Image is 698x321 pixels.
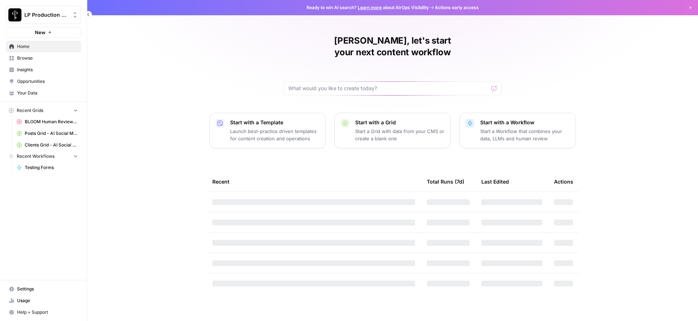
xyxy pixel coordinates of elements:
[481,172,509,192] div: Last Edited
[460,113,576,148] button: Start with a WorkflowStart a Workflow that combines your data, LLMs and human review
[13,162,81,173] a: Testing Forms
[288,85,488,92] input: What would you like to create today?
[230,119,320,126] p: Start with a Template
[355,128,445,142] p: Start a Grid with data from your CMS or create a blank one
[35,29,45,36] span: New
[284,35,502,58] h1: [PERSON_NAME], let's start your next content workflow
[17,78,78,85] span: Opportunities
[435,4,479,11] span: Actions early access
[17,107,43,114] span: Recent Grids
[6,76,81,87] a: Opportunities
[17,67,78,73] span: Insights
[230,128,320,142] p: Launch best-practice driven templates for content creation and operations
[8,8,21,21] img: LP Production Workloads Logo
[25,119,78,125] span: BLOOM Human Review (ver2)
[358,5,382,10] a: Learn more
[427,172,464,192] div: Total Runs (7d)
[13,128,81,139] a: Posts Grid - AI Social Media
[480,128,570,142] p: Start a Workflow that combines your data, LLMs and human review
[13,116,81,128] a: BLOOM Human Review (ver2)
[25,130,78,137] span: Posts Grid - AI Social Media
[24,11,68,19] span: LP Production Workloads
[17,55,78,61] span: Browse
[212,172,415,192] div: Recent
[17,153,55,160] span: Recent Workflows
[355,119,445,126] p: Start with a Grid
[6,41,81,52] a: Home
[334,113,451,148] button: Start with a GridStart a Grid with data from your CMS or create a blank one
[480,119,570,126] p: Start with a Workflow
[17,90,78,96] span: Your Data
[6,306,81,318] button: Help + Support
[25,142,78,148] span: Clients Grid - AI Social Media
[13,139,81,151] a: Clients Grid - AI Social Media
[306,4,429,11] span: Ready to win AI search? about AirOps Visibility
[6,27,81,38] button: New
[6,105,81,116] button: Recent Grids
[554,172,573,192] div: Actions
[6,87,81,99] a: Your Data
[17,297,78,304] span: Usage
[17,286,78,292] span: Settings
[6,64,81,76] a: Insights
[6,6,81,24] button: Workspace: LP Production Workloads
[17,43,78,50] span: Home
[17,309,78,316] span: Help + Support
[6,151,81,162] button: Recent Workflows
[25,164,78,171] span: Testing Forms
[6,52,81,64] a: Browse
[6,295,81,306] a: Usage
[209,113,326,148] button: Start with a TemplateLaunch best-practice driven templates for content creation and operations
[6,283,81,295] a: Settings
